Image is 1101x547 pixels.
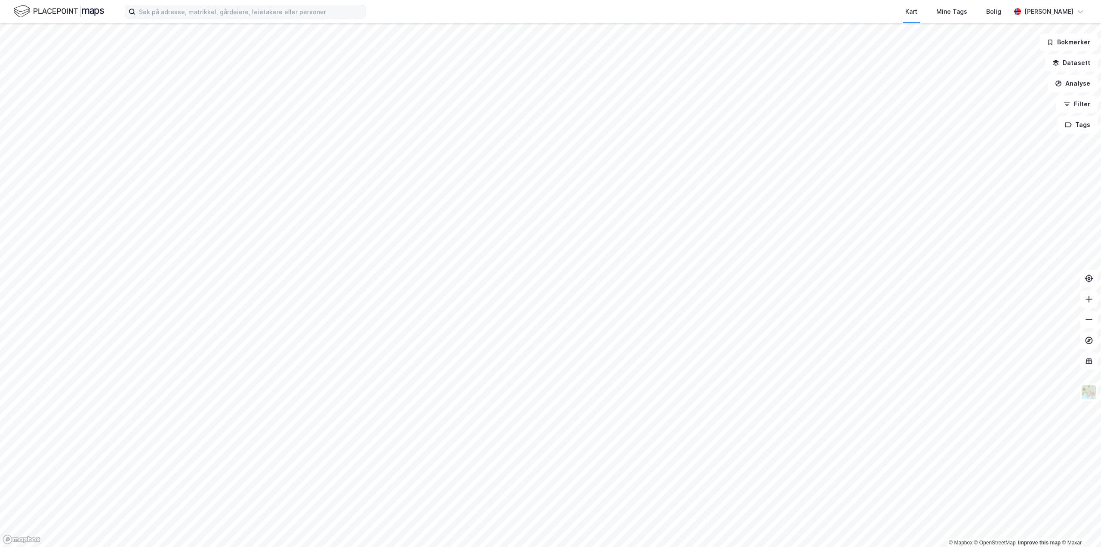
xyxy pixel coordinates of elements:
div: Kontrollprogram for chat [1058,506,1101,547]
img: Z [1081,384,1097,400]
div: [PERSON_NAME] [1024,6,1073,17]
button: Filter [1056,96,1098,113]
a: Improve this map [1018,540,1061,546]
iframe: Chat Widget [1058,506,1101,547]
a: Mapbox homepage [3,535,40,544]
div: Bolig [986,6,1001,17]
a: Mapbox [949,540,972,546]
input: Søk på adresse, matrikkel, gårdeiere, leietakere eller personer [135,5,365,18]
button: Analyse [1048,75,1098,92]
button: Datasett [1045,54,1098,71]
div: Mine Tags [936,6,967,17]
div: Kart [905,6,917,17]
button: Tags [1058,116,1098,133]
button: Bokmerker [1039,34,1098,51]
img: logo.f888ab2527a4732fd821a326f86c7f29.svg [14,4,104,19]
a: OpenStreetMap [974,540,1016,546]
